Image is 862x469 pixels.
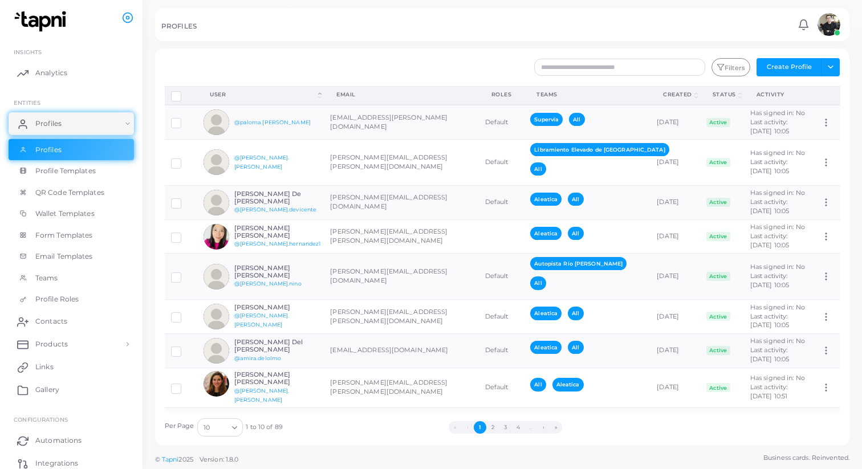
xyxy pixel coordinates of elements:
[9,378,134,401] a: Gallery
[234,312,290,328] a: @[PERSON_NAME].[PERSON_NAME]
[10,11,74,32] img: logo
[324,333,479,368] td: [EMAIL_ADDRESS][DOMAIN_NAME]
[35,68,67,78] span: Analytics
[204,264,229,289] img: avatar
[479,333,524,368] td: Default
[530,113,563,126] span: Supervía
[234,225,321,239] h6: [PERSON_NAME] [PERSON_NAME]
[234,264,318,279] h6: [PERSON_NAME] [PERSON_NAME]
[165,86,198,105] th: Row-selection
[9,139,134,161] a: Profiles
[35,209,95,219] span: Wallet Templates
[750,383,788,400] span: Last activity: [DATE] 10:51
[204,338,229,364] img: avatar
[552,378,584,391] span: Aleatica
[35,145,62,155] span: Profiles
[9,112,134,135] a: Profiles
[750,346,789,363] span: Last activity: [DATE] 10:05
[197,418,243,437] div: Search for option
[750,109,805,117] span: Has signed in: No
[818,13,840,36] img: avatar
[568,341,583,354] span: All
[155,455,238,464] span: ©
[550,421,562,434] button: Go to last page
[750,312,789,329] span: Last activity: [DATE] 10:05
[35,251,93,262] span: Email Templates
[530,257,627,270] span: Autopista Río [PERSON_NAME]
[750,263,805,271] span: Has signed in: No
[713,91,736,99] div: Status
[165,422,194,431] label: Per Page
[35,385,59,395] span: Gallery
[234,154,290,170] a: @[PERSON_NAME].[PERSON_NAME]
[162,455,179,463] a: Tapni
[650,185,700,219] td: [DATE]
[35,187,104,198] span: QR Code Templates
[706,346,730,355] span: Active
[814,13,843,36] a: avatar
[568,307,583,320] span: All
[246,423,282,432] span: 1 to 10 of 89
[568,227,583,240] span: All
[204,304,229,329] img: avatar
[750,198,789,215] span: Last activity: [DATE] 10:05
[211,421,227,434] input: Search for option
[9,288,134,310] a: Profile Roles
[479,254,524,300] td: Default
[479,300,524,334] td: Default
[324,407,479,442] td: [PERSON_NAME][EMAIL_ADDRESS][DOMAIN_NAME]
[204,371,229,397] img: avatar
[204,422,210,434] span: 10
[35,166,96,176] span: Profile Templates
[324,219,479,254] td: [PERSON_NAME][EMAIL_ADDRESS][PERSON_NAME][DOMAIN_NAME]
[530,162,546,176] span: All
[757,58,822,76] button: Create Profile
[706,272,730,281] span: Active
[35,119,62,129] span: Profiles
[324,368,479,407] td: [PERSON_NAME][EMAIL_ADDRESS][PERSON_NAME][DOMAIN_NAME]
[35,339,68,349] span: Products
[234,206,317,213] a: @[PERSON_NAME].devicente
[750,337,805,345] span: Has signed in: No
[479,407,524,442] td: Default
[530,143,669,156] span: Libramiento Elevado de [GEOGRAPHIC_DATA]
[9,429,134,452] a: Automations
[706,312,730,321] span: Active
[650,219,700,254] td: [DATE]
[234,388,290,403] a: @[PERSON_NAME].[PERSON_NAME]
[234,190,318,205] h6: [PERSON_NAME] De [PERSON_NAME]
[750,272,789,289] span: Last activity: [DATE] 10:05
[35,435,82,446] span: Automations
[750,303,805,311] span: Has signed in: No
[234,355,282,361] a: @amira.delolmo
[479,140,524,186] td: Default
[204,109,229,135] img: avatar
[530,307,562,320] span: Aleatica
[9,310,134,333] a: Contacts
[9,267,134,289] a: Teams
[706,158,730,167] span: Active
[815,86,840,105] th: Action
[210,91,316,99] div: User
[234,119,311,125] a: @paloma.[PERSON_NAME]
[750,411,805,419] span: Has signed in: No
[650,407,700,442] td: [DATE]
[711,58,750,76] button: Filters
[204,190,229,215] img: avatar
[204,149,229,175] img: avatar
[750,149,805,157] span: Has signed in: No
[530,276,546,289] span: All
[35,362,54,372] span: Links
[324,300,479,334] td: [PERSON_NAME][EMAIL_ADDRESS][PERSON_NAME][DOMAIN_NAME]
[650,254,700,300] td: [DATE]
[650,368,700,407] td: [DATE]
[750,118,789,135] span: Last activity: [DATE] 10:05
[234,280,302,287] a: @[PERSON_NAME].nino
[161,22,197,30] h5: PROFILES
[569,113,584,126] span: All
[479,368,524,407] td: Default
[706,198,730,207] span: Active
[9,333,134,356] a: Products
[234,240,321,247] a: @[PERSON_NAME].hernandez1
